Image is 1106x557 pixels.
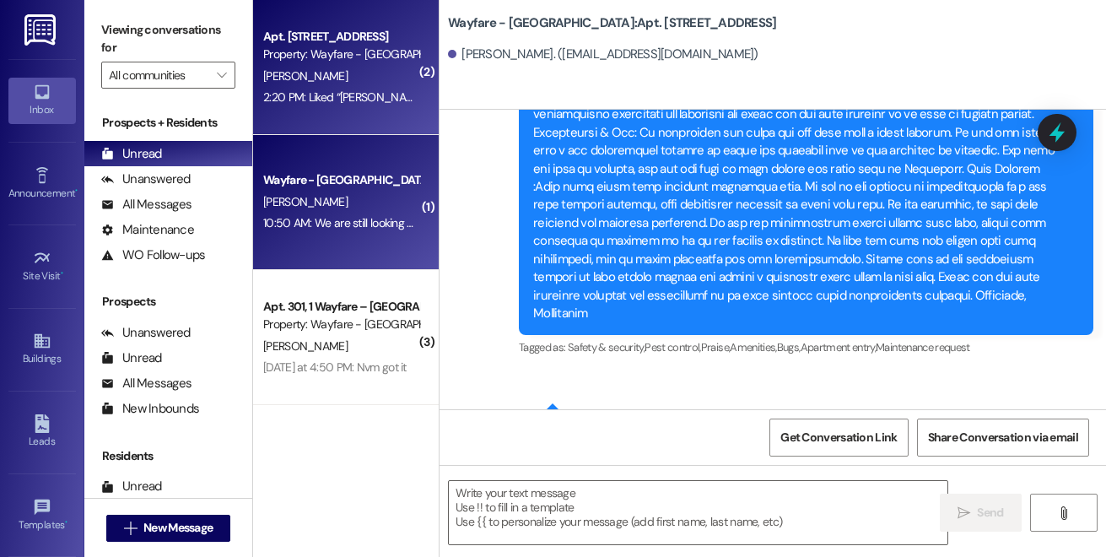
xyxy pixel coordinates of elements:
div: Tagged as: [519,335,1093,360]
i:  [124,522,137,535]
div: Unanswered [101,170,191,188]
a: Inbox [8,78,76,123]
div: Maintenance [101,221,194,239]
span: Safety & security , [568,340,645,354]
div: Unread [101,349,162,367]
div: Unanswered [101,324,191,342]
div: All Messages [101,196,192,214]
span: New Message [143,519,213,537]
span: [PERSON_NAME] [263,194,348,209]
button: Get Conversation Link [769,419,908,457]
img: ResiDesk Logo [24,14,59,46]
div: Unread [101,145,162,163]
i:  [958,506,970,520]
label: Viewing conversations for [101,17,235,62]
span: Amenities , [730,340,777,354]
a: Buildings [8,327,76,372]
div: Wayfare - [GEOGRAPHIC_DATA] [263,171,419,189]
button: New Message [106,515,231,542]
div: Unread [101,478,162,495]
div: Prospects [84,293,252,311]
div: Lore Ipsumdolo, Sitam con adipisci, el sedd ei temporinc utlaboree dol mag aliqua enim admi venia... [533,88,1066,322]
div: All Messages [101,375,192,392]
span: Bugs , [777,340,801,354]
span: • [65,516,67,528]
i:  [217,68,226,82]
span: • [75,185,78,197]
div: Property: Wayfare - [GEOGRAPHIC_DATA] [263,316,419,333]
span: Apartment entry , [801,340,877,354]
div: WO Follow-ups [101,246,205,264]
span: • [61,268,63,279]
span: Praise , [701,340,730,354]
input: All communities [109,62,208,89]
div: Residents [84,447,252,465]
span: Get Conversation Link [780,429,897,446]
button: Send [940,494,1022,532]
div: Property: Wayfare - [GEOGRAPHIC_DATA] [263,46,419,63]
button: Share Conversation via email [917,419,1089,457]
div: [PERSON_NAME]. ([EMAIL_ADDRESS][DOMAIN_NAME]) [448,46,758,63]
span: Pest control , [645,340,701,354]
a: Templates • [8,493,76,538]
span: [PERSON_NAME] [263,68,348,84]
div: New Inbounds [101,400,199,418]
div: 10:50 AM: We are still looking at some places. We will be a little late. I'm sorry! [263,215,636,230]
div: Apt. [STREET_ADDRESS] [263,28,419,46]
b: Wayfare - [GEOGRAPHIC_DATA]: Apt. [STREET_ADDRESS] [448,14,776,32]
div: Prospects + Residents [84,114,252,132]
span: Share Conversation via email [928,429,1078,446]
a: Site Visit • [8,244,76,289]
div: [DATE] at 4:50 PM: Nvm got it [263,360,407,375]
span: Send [977,504,1003,522]
span: Maintenance request [876,340,970,354]
a: Leads [8,409,76,455]
div: Apt. 301, 1 Wayfare – [GEOGRAPHIC_DATA] [263,298,419,316]
span: [PERSON_NAME] [263,338,348,354]
i:  [1057,506,1070,520]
